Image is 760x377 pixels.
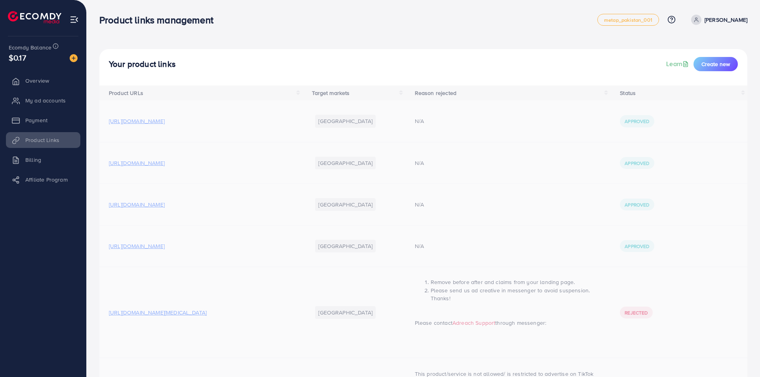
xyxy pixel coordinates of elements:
button: Create new [693,57,738,71]
span: Ecomdy Balance [9,44,51,51]
img: logo [8,11,61,23]
span: Create new [701,60,730,68]
p: [PERSON_NAME] [705,15,747,25]
span: $0.17 [9,52,26,63]
a: [PERSON_NAME] [688,15,747,25]
h3: Product links management [99,14,220,26]
img: menu [70,15,79,24]
img: image [70,54,78,62]
a: Learn [666,59,690,68]
span: metap_pakistan_001 [604,17,652,23]
h4: Your product links [109,59,176,69]
a: metap_pakistan_001 [597,14,659,26]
